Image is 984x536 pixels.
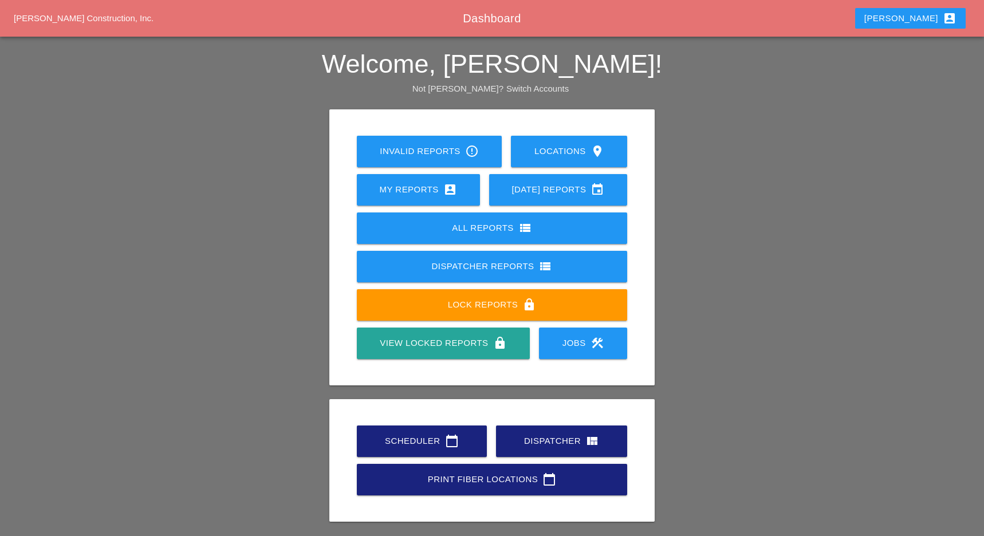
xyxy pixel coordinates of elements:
a: Jobs [539,328,627,359]
a: Lock Reports [357,289,628,321]
a: Switch Accounts [506,84,569,93]
i: view_list [518,221,532,235]
a: All Reports [357,212,628,244]
span: Not [PERSON_NAME]? [412,84,503,93]
a: [DATE] Reports [489,174,628,206]
i: calendar_today [445,434,459,448]
a: Scheduler [357,425,487,457]
div: Lock Reports [375,298,609,312]
div: Jobs [557,336,609,350]
div: [PERSON_NAME] [864,11,957,25]
a: View Locked Reports [357,328,530,359]
div: [DATE] Reports [507,183,609,196]
a: Dispatcher Reports [357,251,628,282]
a: Invalid Reports [357,136,502,167]
span: Dashboard [463,12,521,25]
div: Dispatcher Reports [375,259,609,273]
i: event [591,183,604,196]
div: Dispatcher [514,434,609,448]
div: My Reports [375,183,462,196]
i: account_box [443,183,457,196]
i: lock [493,336,507,350]
div: All Reports [375,221,609,235]
a: [PERSON_NAME] Construction, Inc. [14,13,153,23]
div: Locations [529,144,609,158]
div: Print Fiber Locations [375,472,609,486]
i: construction [591,336,604,350]
button: [PERSON_NAME] [855,8,966,29]
a: Dispatcher [496,425,627,457]
div: View Locked Reports [375,336,511,350]
i: error_outline [465,144,479,158]
i: lock [522,298,536,312]
i: account_box [943,11,957,25]
a: Print Fiber Locations [357,464,628,495]
i: view_quilt [585,434,599,448]
a: Locations [511,136,627,167]
i: view_list [538,259,552,273]
i: calendar_today [542,472,556,486]
i: location_on [591,144,604,158]
div: Scheduler [375,434,469,448]
a: My Reports [357,174,480,206]
div: Invalid Reports [375,144,484,158]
